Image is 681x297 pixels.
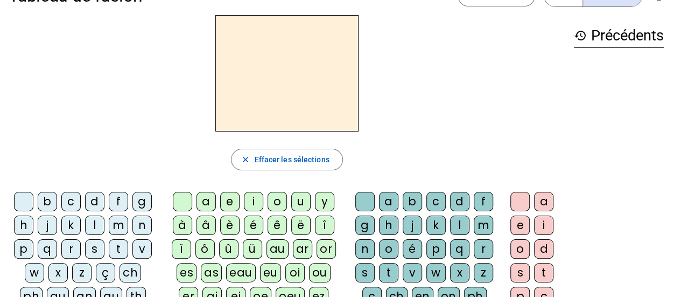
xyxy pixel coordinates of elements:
[474,216,493,235] div: m
[109,216,128,235] div: m
[534,263,553,282] div: t
[260,263,281,282] div: eu
[379,263,398,282] div: t
[61,192,81,211] div: c
[201,263,222,282] div: as
[196,192,216,211] div: a
[132,216,152,235] div: n
[403,216,422,235] div: j
[220,192,240,211] div: e
[450,263,469,282] div: x
[355,216,375,235] div: g
[61,239,81,259] div: r
[474,263,493,282] div: z
[474,239,493,259] div: r
[38,216,57,235] div: j
[403,263,422,282] div: v
[293,239,312,259] div: ar
[85,192,104,211] div: d
[510,263,530,282] div: s
[534,216,553,235] div: i
[254,153,329,166] span: Effacer les sélections
[426,239,446,259] div: p
[243,239,262,259] div: ü
[315,192,334,211] div: y
[450,192,469,211] div: d
[120,263,141,282] div: ch
[534,239,553,259] div: d
[85,239,104,259] div: s
[315,216,334,235] div: î
[355,239,375,259] div: n
[14,216,33,235] div: h
[574,24,664,48] h3: Précédents
[61,216,81,235] div: k
[25,263,44,282] div: w
[268,216,287,235] div: ê
[109,192,128,211] div: f
[450,239,469,259] div: q
[510,216,530,235] div: e
[177,263,196,282] div: es
[14,239,33,259] div: p
[172,239,191,259] div: ï
[379,239,398,259] div: o
[450,216,469,235] div: l
[268,192,287,211] div: o
[244,192,263,211] div: i
[219,239,238,259] div: û
[195,239,215,259] div: ô
[173,216,192,235] div: à
[403,192,422,211] div: b
[240,155,250,164] mat-icon: close
[226,263,256,282] div: eau
[309,263,331,282] div: ou
[196,216,216,235] div: â
[317,239,336,259] div: or
[109,239,128,259] div: t
[85,216,104,235] div: l
[285,263,305,282] div: oi
[534,192,553,211] div: a
[220,216,240,235] div: è
[96,263,115,282] div: ç
[132,192,152,211] div: g
[510,239,530,259] div: o
[291,192,311,211] div: u
[266,239,289,259] div: au
[38,192,57,211] div: b
[426,263,446,282] div: w
[48,263,68,282] div: x
[231,149,342,170] button: Effacer les sélections
[403,239,422,259] div: é
[379,192,398,211] div: a
[379,216,398,235] div: h
[132,239,152,259] div: v
[291,216,311,235] div: ë
[474,192,493,211] div: f
[426,192,446,211] div: c
[38,239,57,259] div: q
[355,263,375,282] div: s
[574,29,587,42] mat-icon: history
[244,216,263,235] div: é
[72,263,92,282] div: z
[426,216,446,235] div: k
